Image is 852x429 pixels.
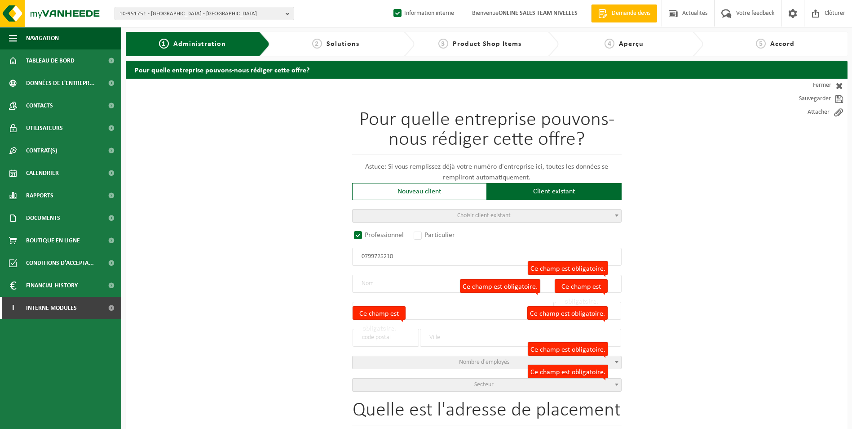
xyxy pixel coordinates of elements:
[756,39,766,49] span: 5
[767,106,848,119] a: Attacher
[412,229,458,241] label: Particulier
[26,252,94,274] span: Conditions d'accepta...
[770,40,795,48] span: Accord
[419,39,541,49] a: 3Product Shop Items
[708,39,843,49] a: 5Accord
[352,161,622,183] p: Astuce: Si vous remplissez déjà votre numéro d'entreprise ici, toutes les données se rempliront a...
[352,110,622,155] h1: Pour quelle entreprise pouvons-nous rédiger cette offre?
[563,39,685,49] a: 4Aperçu
[352,229,406,241] label: Professionnel
[352,401,622,425] h1: Quelle est l'adresse de placement
[438,39,448,49] span: 3
[274,39,396,49] a: 2Solutions
[392,7,454,20] label: Information interne
[173,40,226,48] span: Administration
[352,183,487,200] div: Nouveau client
[26,27,59,49] span: Navigation
[115,7,294,20] button: 10-951751 - [GEOGRAPHIC_DATA] - [GEOGRAPHIC_DATA]
[9,297,17,319] span: I
[26,49,75,72] span: Tableau de bord
[26,297,77,319] span: Interne modules
[453,40,521,48] span: Product Shop Items
[26,72,95,94] span: Données de l'entrepr...
[353,302,554,320] input: Rue
[474,381,494,388] span: Secteur
[609,9,653,18] span: Demande devis
[327,40,359,48] span: Solutions
[26,184,53,207] span: Rapports
[420,329,621,347] input: Ville
[312,39,322,49] span: 2
[605,39,614,49] span: 4
[499,10,578,17] strong: ONLINE SALES TEAM NIVELLES
[26,139,57,162] span: Contrat(s)
[487,183,622,200] div: Client existant
[528,261,608,275] label: Ce champ est obligatoire.
[457,212,511,219] span: Choisir client existant
[352,248,622,266] input: Numéro d'entreprise
[619,40,644,48] span: Aperçu
[26,229,80,252] span: Boutique en ligne
[26,207,60,229] span: Documents
[352,275,622,293] input: Nom
[555,279,608,293] label: Ce champ est obligatoire.
[591,4,657,22] a: Demande devis
[126,61,848,78] h2: Pour quelle entreprise pouvons-nous rédiger cette offre?
[132,39,252,49] a: 1Administration
[527,306,608,320] label: Ce champ est obligatoire.
[767,92,848,106] a: Sauvegarder
[460,279,540,293] label: Ce champ est obligatoire.
[26,94,53,117] span: Contacts
[459,359,509,366] span: Nombre d'employés
[26,162,59,184] span: Calendrier
[767,79,848,92] a: Fermer
[119,7,282,21] span: 10-951751 - [GEOGRAPHIC_DATA] - [GEOGRAPHIC_DATA]
[353,329,419,347] input: code postal
[26,274,78,297] span: Financial History
[26,117,63,139] span: Utilisateurs
[528,342,608,356] label: Ce champ est obligatoire.
[159,39,169,49] span: 1
[353,306,406,320] label: Ce champ est obligatoire.
[528,365,608,378] label: Ce champ est obligatoire.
